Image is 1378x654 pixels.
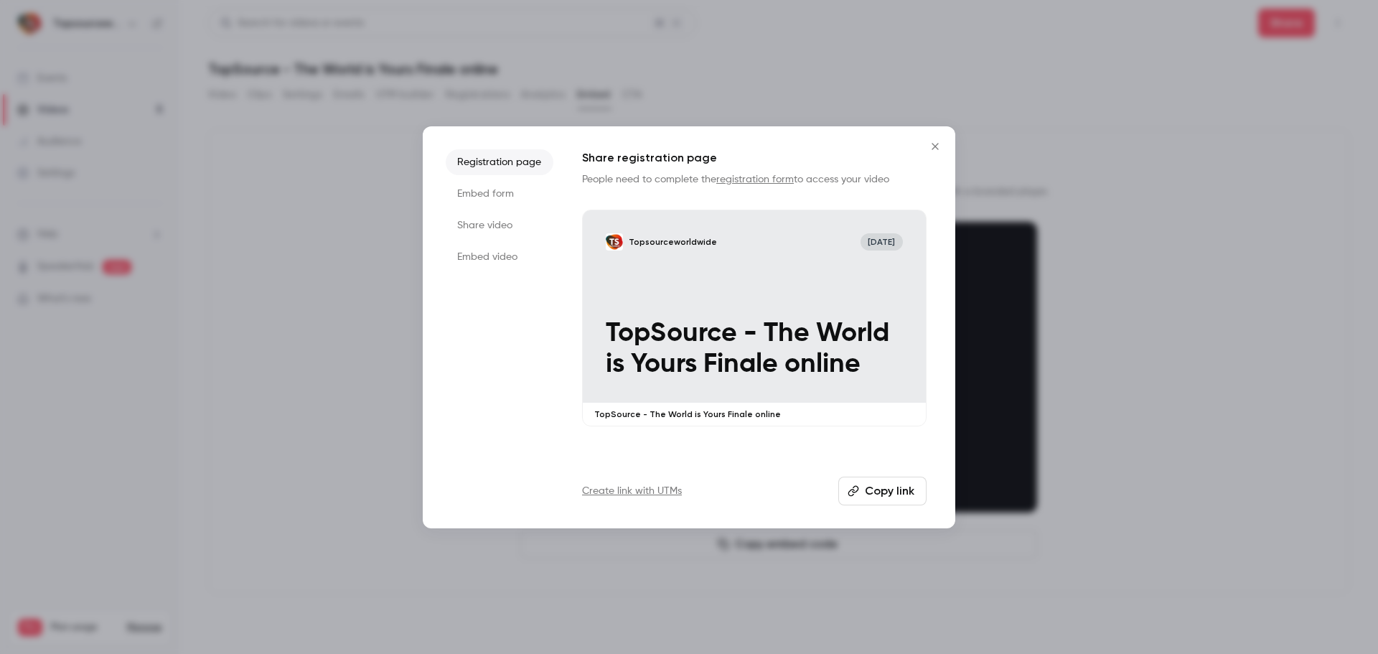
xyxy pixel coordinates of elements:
[594,408,914,420] p: TopSource - The World is Yours Finale online
[716,174,794,184] a: registration form
[921,132,950,161] button: Close
[582,210,927,427] a: TopSource - The World is Yours Finale onlineTopsourceworldwide[DATE]TopSource - The World is Your...
[606,318,903,380] p: TopSource - The World is Yours Finale online
[582,172,927,187] p: People need to complete the to access your video
[838,477,927,505] button: Copy link
[861,233,903,251] span: [DATE]
[446,181,553,207] li: Embed form
[446,212,553,238] li: Share video
[629,236,717,248] p: Topsourceworldwide
[446,149,553,175] li: Registration page
[446,244,553,270] li: Embed video
[582,484,682,498] a: Create link with UTMs
[606,233,623,251] img: TopSource - The World is Yours Finale online
[582,149,927,167] h1: Share registration page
